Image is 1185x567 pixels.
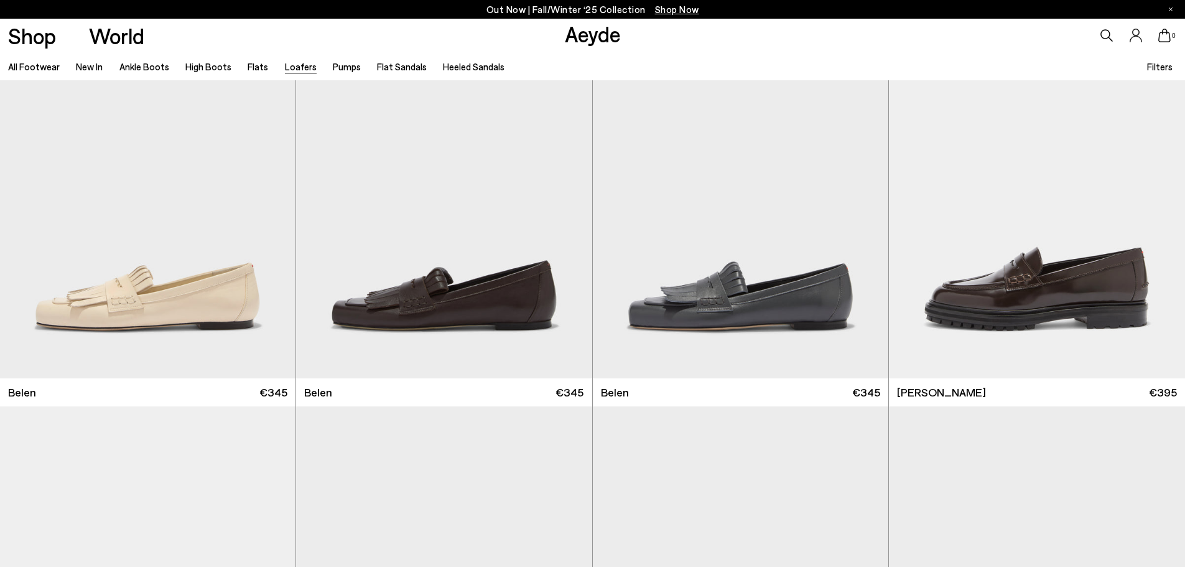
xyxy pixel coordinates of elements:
[1147,61,1173,72] span: Filters
[852,385,880,400] span: €345
[486,2,699,17] p: Out Now | Fall/Winter ‘25 Collection
[1158,29,1171,42] a: 0
[889,378,1185,406] a: [PERSON_NAME] €395
[259,385,287,400] span: €345
[1171,32,1177,39] span: 0
[333,61,361,72] a: Pumps
[889,7,1185,378] img: Leon Loafers
[285,61,317,72] a: Loafers
[8,25,56,47] a: Shop
[76,61,103,72] a: New In
[655,4,699,15] span: Navigate to /collections/new-in
[555,385,583,400] span: €345
[296,7,592,378] img: Belen Tassel Loafers
[601,385,629,400] span: Belen
[89,25,144,47] a: World
[897,385,986,400] span: [PERSON_NAME]
[593,7,888,378] img: Belen Tassel Loafers
[185,61,231,72] a: High Boots
[565,21,621,47] a: Aeyde
[248,61,268,72] a: Flats
[443,61,504,72] a: Heeled Sandals
[119,61,169,72] a: Ankle Boots
[377,61,427,72] a: Flat Sandals
[593,378,888,406] a: Belen €345
[1149,385,1177,400] span: €395
[296,378,592,406] a: Belen €345
[304,385,332,400] span: Belen
[8,61,60,72] a: All Footwear
[8,385,36,400] span: Belen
